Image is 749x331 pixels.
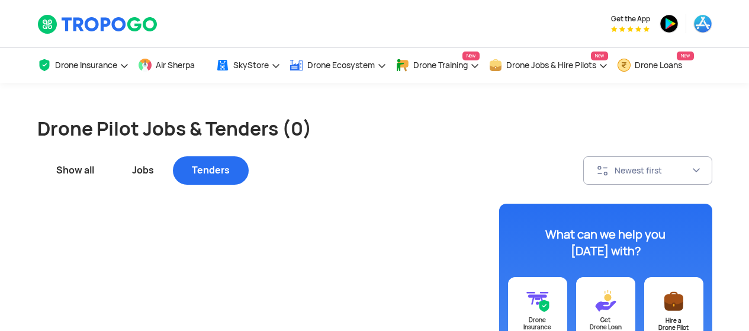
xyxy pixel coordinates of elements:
div: What can we help you [DATE] with? [532,226,680,259]
span: Drone Training [413,60,468,70]
a: Air Sherpa [138,48,207,83]
span: New [462,52,480,60]
span: Drone Jobs & Hire Pilots [506,60,596,70]
a: SkyStore [216,48,281,83]
div: Drone Insurance [508,317,567,331]
button: Newest first [583,156,712,185]
span: SkyStore [233,60,269,70]
span: Air Sherpa [156,60,195,70]
a: Drone Jobs & Hire PilotsNew [488,48,608,83]
span: Get the App [611,14,650,24]
span: Drone Ecosystem [307,60,375,70]
span: Drone Insurance [55,60,117,70]
div: Show all [37,156,113,185]
img: ic_appstore.png [693,14,712,33]
h1: Drone Pilot Jobs & Tenders (0) [37,116,712,142]
span: Drone Loans [635,60,682,70]
img: TropoGo Logo [37,14,159,34]
a: Drone LoansNew [617,48,694,83]
img: App Raking [611,26,650,32]
span: New [591,52,608,60]
a: Drone Insurance [37,48,129,83]
a: Drone TrainingNew [396,48,480,83]
div: Tenders [173,156,249,185]
img: ic_loans@3x.svg [594,289,618,313]
a: Drone Ecosystem [290,48,387,83]
img: ic_postajob@3x.svg [662,289,686,313]
img: ic_drone_insurance@3x.svg [526,289,549,313]
div: Jobs [113,156,173,185]
img: ic_playstore.png [660,14,679,33]
div: Newest first [615,165,692,176]
div: Get Drone Loan [576,317,635,331]
span: New [677,52,694,60]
